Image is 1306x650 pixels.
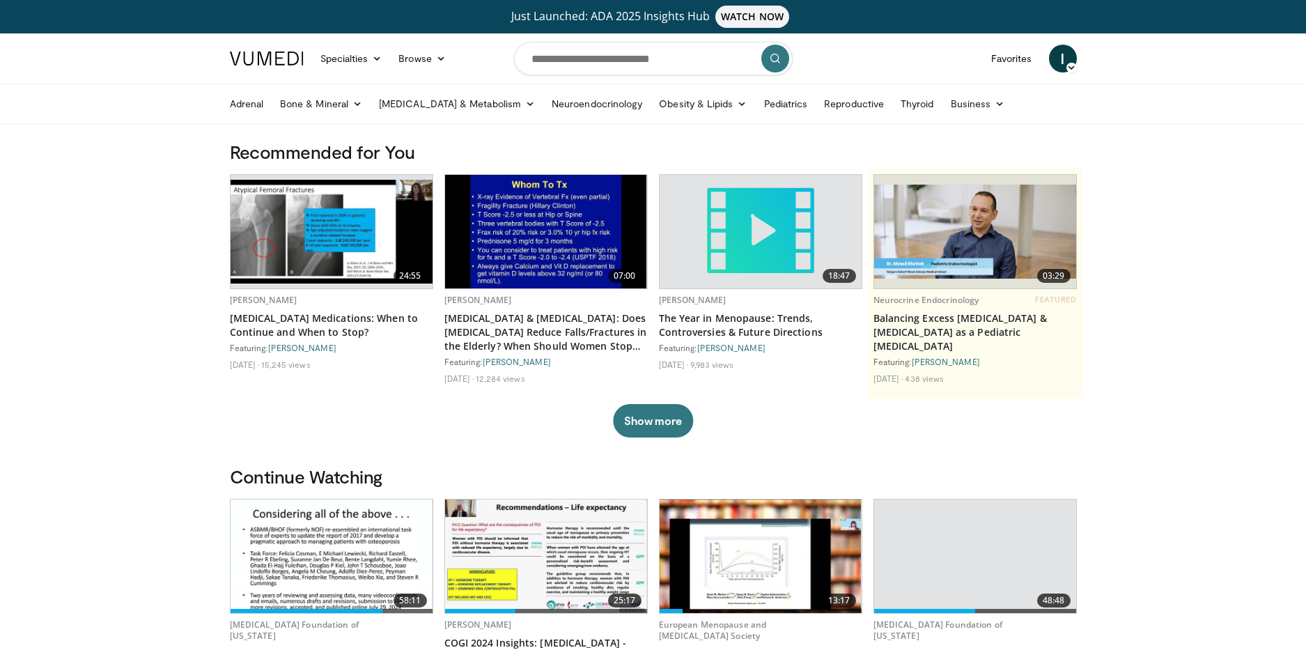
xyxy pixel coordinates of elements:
li: [DATE] [444,373,474,384]
a: Adrenal [221,90,272,118]
a: [PERSON_NAME] [659,294,726,306]
a: Obesity & Lipids [651,90,755,118]
span: WATCH NOW [715,6,789,28]
a: 24:55 [231,175,433,288]
a: [MEDICAL_DATA] Foundation of [US_STATE] [230,619,359,642]
a: [PERSON_NAME] [697,343,765,353]
span: 58:11 [394,594,427,608]
a: Reproductive [816,90,892,118]
span: FEATURED [1035,295,1076,304]
div: Featuring: [444,356,648,367]
a: [PERSON_NAME] [230,294,297,306]
img: c28e1335-c7f0-4b37-a9d1-86a6326eac04.620x360_q85_upscale.jpg [231,500,433,613]
a: 58:11 [231,500,433,613]
h3: Recommended for You [230,141,1077,163]
a: I [1049,45,1077,72]
li: 15,245 views [261,359,310,370]
input: Search topics, interventions [514,42,793,75]
img: video.svg [703,175,817,288]
a: 18:47 [660,175,862,288]
div: Featuring: [659,342,862,353]
a: [PERSON_NAME] [268,343,336,353]
a: European Menopause and [MEDICAL_DATA] Society [659,619,767,642]
a: [MEDICAL_DATA] Medications: When to Continue and When to Stop? [230,311,433,339]
a: Browse [390,45,454,72]
a: Thyroid [892,90,942,118]
span: 03:29 [1037,269,1071,283]
a: Favorites [983,45,1041,72]
li: 9,983 views [690,359,733,370]
img: 3f979f69-0d35-4522-a9ef-a86326d71af4.620x360_q85_upscale.jpg [660,500,862,613]
a: [PERSON_NAME] [444,619,512,630]
a: Just Launched: ADA 2025 Insights HubWATCH NOW [232,6,1075,28]
a: 07:00 [445,175,647,288]
a: [PERSON_NAME] [444,294,512,306]
img: 863ad2b7-98a8-4690-a4a1-461ddad521d5.620x360_q85_upscale.jpg [445,500,647,613]
h3: Continue Watching [230,465,1077,488]
a: [MEDICAL_DATA] & [MEDICAL_DATA]: Does [MEDICAL_DATA] Reduce Falls/Fractures in the Elderly? When ... [444,311,648,353]
a: 13:17 [660,500,862,613]
a: Neurocrine Endocrinology [873,294,979,306]
a: 25:17 [445,500,647,613]
span: 25:17 [608,594,642,608]
img: 1b5e373f-7819-44bc-b563-bf1b3a682396.png.620x360_q85_upscale.png [874,185,1076,279]
span: 07:00 [608,269,642,283]
li: 438 views [905,373,944,384]
a: [MEDICAL_DATA] & Metabolism [371,90,543,118]
div: Featuring: [230,342,433,353]
a: Neuroendocrinology [543,90,651,118]
li: [DATE] [873,373,903,384]
span: 18:47 [823,269,856,283]
li: 12,284 views [476,373,524,384]
a: Business [942,90,1013,118]
a: Pediatrics [756,90,816,118]
a: The Year in Menopause: Trends, Controversies & Future Directions [659,311,862,339]
a: [PERSON_NAME] [912,357,980,366]
a: Specialties [312,45,391,72]
div: Featuring: [873,356,1077,367]
a: Balancing Excess [MEDICAL_DATA] & [MEDICAL_DATA] as a Pediatric [MEDICAL_DATA] [873,311,1077,353]
a: 03:29 [874,175,1076,288]
span: 48:48 [1037,594,1071,608]
a: [PERSON_NAME] [483,357,551,366]
span: 24:55 [394,269,427,283]
a: 48:48 [874,500,1076,613]
img: 6d2c734b-d54f-4c87-bcc9-c254c50adfb7.620x360_q85_upscale.jpg [445,175,647,288]
a: [MEDICAL_DATA] Foundation of [US_STATE] [873,619,1002,642]
img: a7bc7889-55e5-4383-bab6-f6171a83b938.620x360_q85_upscale.jpg [231,180,433,283]
span: 13:17 [823,594,856,608]
li: [DATE] [230,359,260,370]
a: Bone & Mineral [272,90,371,118]
button: Show more [613,404,693,438]
li: [DATE] [659,359,689,370]
img: VuMedi Logo [230,52,304,65]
